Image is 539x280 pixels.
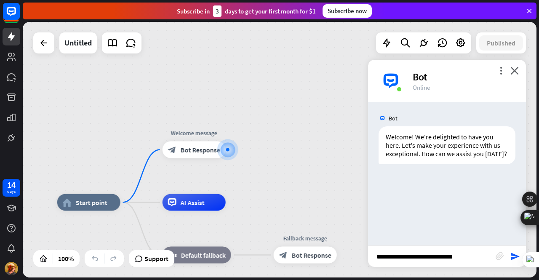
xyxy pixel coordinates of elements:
[510,67,519,75] i: close
[389,115,398,122] span: Bot
[479,35,523,51] button: Published
[144,252,168,265] span: Support
[7,3,32,29] button: Open LiveChat chat widget
[7,189,16,195] div: days
[156,129,232,137] div: Welcome message
[7,181,16,189] div: 14
[76,198,107,207] span: Start point
[63,198,72,207] i: home_2
[213,5,221,17] div: 3
[64,32,92,53] div: Untitled
[181,146,220,154] span: Bot Response
[168,146,176,154] i: block_bot_response
[181,251,226,259] span: Default fallback
[413,70,516,83] div: Bot
[3,179,20,197] a: 14 days
[292,251,331,259] span: Bot Response
[413,83,516,91] div: Online
[510,251,520,261] i: send
[168,251,177,259] i: block_fallback
[497,67,505,75] i: more_vert
[177,5,316,17] div: Subscribe in days to get your first month for $1
[56,252,76,265] div: 100%
[323,4,372,18] div: Subscribe now
[279,251,288,259] i: block_bot_response
[496,252,504,260] i: block_attachment
[181,198,205,207] span: AI Assist
[379,126,515,164] div: Welcome! We're delighted to have you here. Let's make your experience with us exceptional. How ca...
[267,234,343,243] div: Fallback message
